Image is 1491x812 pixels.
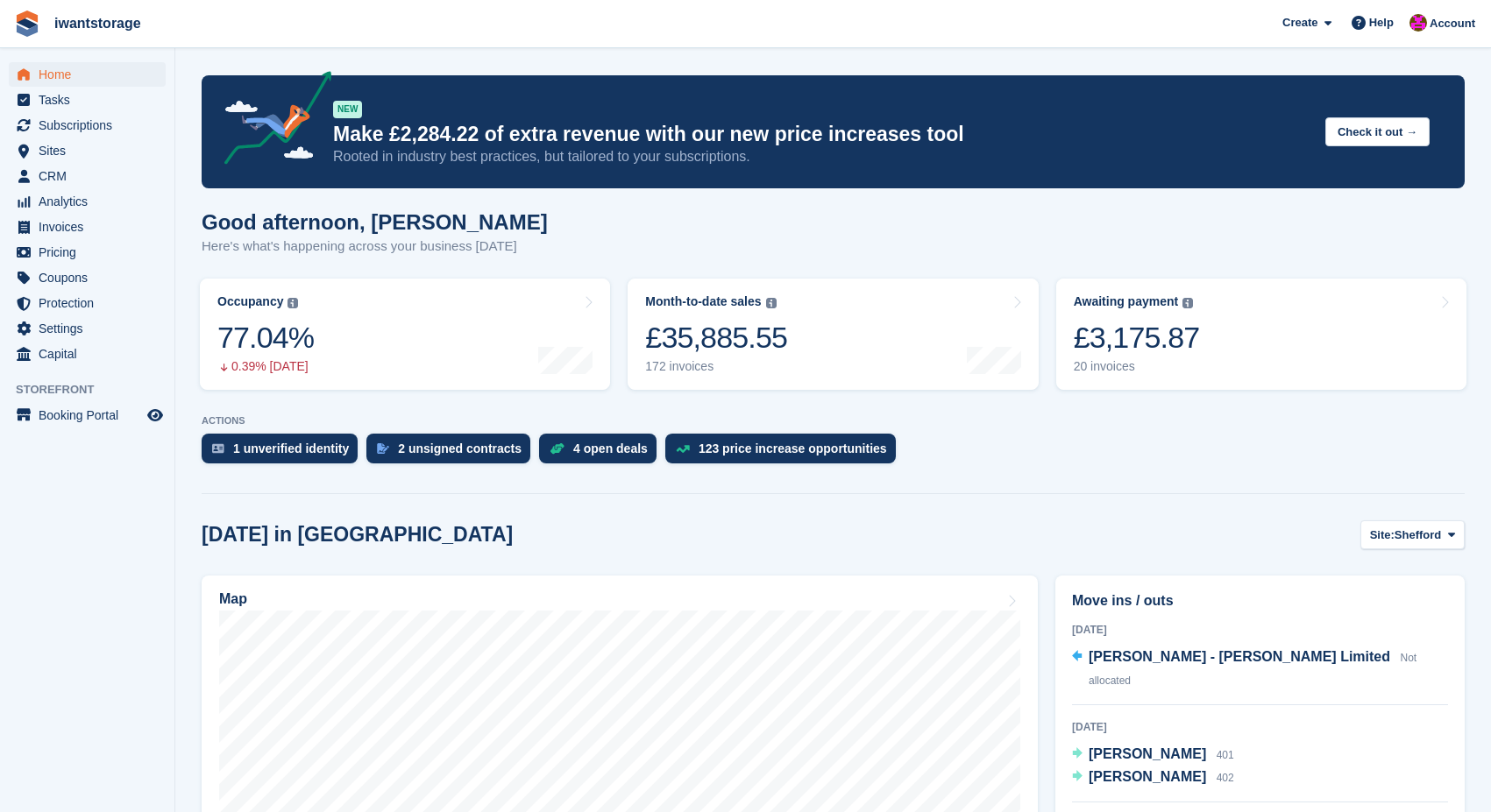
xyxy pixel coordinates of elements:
[39,189,144,214] span: Analytics
[699,441,887,455] div: 123 price increase opportunities
[9,62,166,87] a: menu
[217,320,314,356] div: 77.04%
[217,359,314,374] div: 0.39% [DATE]
[539,434,665,472] a: 4 open deals
[9,265,166,290] a: menu
[219,591,247,607] h2: Map
[645,359,787,374] div: 172 invoices
[202,434,366,472] a: 1 unverified identity
[1074,320,1200,356] div: £3,175.87
[39,215,144,239] span: Invoices
[333,101,362,118] div: NEW
[1182,298,1193,308] img: icon-info-grey-7440780725fd019a000dd9b08b2336e03edf1995a4989e88bcd33f0948082b44.svg
[1074,294,1179,309] div: Awaiting payment
[202,523,513,547] h2: [DATE] in [GEOGRAPHIC_DATA]
[645,294,761,309] div: Month-to-date sales
[676,445,690,453] img: price_increase_opportunities-93ffe204e8149a01c8c9dc8f82e8f89637d9d84a8eef4429ea346261dce0b2c0.svg
[9,88,166,112] a: menu
[9,164,166,188] a: menu
[1430,15,1475,32] span: Account
[212,443,224,454] img: verify_identity-adf6edd0f0f0b5bbfe63781bf79b02c33cf7c696d77639b501bdc392416b5a36.svg
[1074,359,1200,374] div: 20 invoices
[39,164,144,188] span: CRM
[1072,719,1448,735] div: [DATE]
[766,298,777,308] img: icon-info-grey-7440780725fd019a000dd9b08b2336e03edf1995a4989e88bcd33f0948082b44.svg
[9,342,166,366] a: menu
[39,88,144,112] span: Tasks
[645,320,787,356] div: £35,885.55
[366,434,539,472] a: 2 unsigned contracts
[202,210,548,234] h1: Good afternoon, [PERSON_NAME]
[233,441,349,455] div: 1 unverified identity
[573,441,648,455] div: 4 open deals
[202,237,548,257] p: Here's what's happening across your business [DATE]
[550,442,564,455] img: deal-1b604bf984904fb50ccaf53a9ad4b4a5d6e5aea283cecdc64d6e3604feb123c2.svg
[16,381,174,399] span: Storefront
[202,415,1465,427] p: ACTIONS
[39,403,144,427] span: Booking Portal
[1369,14,1394,32] span: Help
[39,342,144,366] span: Capital
[39,62,144,87] span: Home
[14,11,40,37] img: stora-icon-8386f47178a22dfd0bd8f6a31ec36ba5ce8667c1dd55bd0f319d3a0aa187defe.svg
[1395,526,1441,544] span: Shefford
[333,122,1311,147] p: Make £2,284.22 of extra revenue with our new price increases tool
[1089,769,1206,784] span: [PERSON_NAME]
[47,9,148,38] a: iwantstorage
[39,316,144,341] span: Settings
[9,316,166,341] a: menu
[1282,14,1317,32] span: Create
[9,240,166,265] a: menu
[1217,772,1234,784] span: 402
[9,215,166,239] a: menu
[9,291,166,315] a: menu
[39,113,144,138] span: Subscriptions
[1409,14,1427,32] img: Jonathan
[628,279,1038,390] a: Month-to-date sales £35,885.55 172 invoices
[333,147,1311,166] p: Rooted in industry best practices, but tailored to your subscriptions.
[39,265,144,290] span: Coupons
[1072,622,1448,638] div: [DATE]
[377,443,389,454] img: contract_signature_icon-13c848040528278c33f63329250d36e43548de30e8caae1d1a13099fd9432cc5.svg
[1089,746,1206,761] span: [PERSON_NAME]
[1370,526,1395,544] span: Site:
[209,71,332,171] img: price-adjustments-announcement-icon-8257ccfd72463d97f412b2fc003d46551f7dbcb40ab6d574587a9cd5c0d94...
[665,434,905,472] a: 123 price increase opportunities
[288,298,298,308] img: icon-info-grey-7440780725fd019a000dd9b08b2336e03edf1995a4989e88bcd33f0948082b44.svg
[1360,520,1465,549] button: Site: Shefford
[39,291,144,315] span: Protection
[200,279,610,390] a: Occupancy 77.04% 0.39% [DATE]
[39,138,144,163] span: Sites
[9,113,166,138] a: menu
[9,189,166,214] a: menu
[1072,766,1234,789] a: [PERSON_NAME] 402
[9,138,166,163] a: menu
[1089,649,1390,664] span: [PERSON_NAME] - [PERSON_NAME] Limited
[1072,590,1448,611] h2: Move ins / outs
[9,403,166,427] a: menu
[398,441,522,455] div: 2 unsigned contracts
[1325,117,1430,146] button: Check it out →
[1089,652,1416,687] span: Not allocated
[1072,744,1234,766] a: [PERSON_NAME] 401
[1072,646,1448,692] a: [PERSON_NAME] - [PERSON_NAME] Limited Not allocated
[145,405,166,426] a: Preview store
[1217,749,1234,761] span: 401
[217,294,283,309] div: Occupancy
[39,240,144,265] span: Pricing
[1056,279,1466,390] a: Awaiting payment £3,175.87 20 invoices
